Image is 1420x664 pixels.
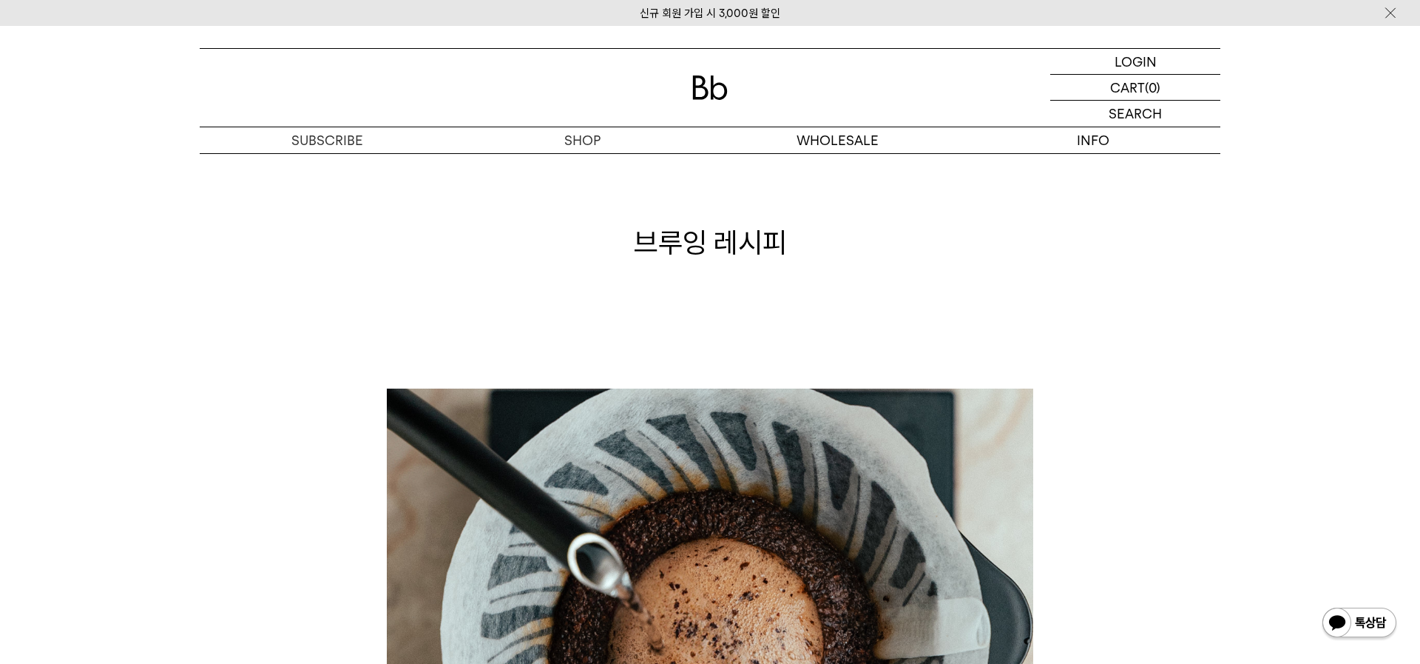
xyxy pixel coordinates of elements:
[1050,75,1220,101] a: CART (0)
[965,127,1220,153] p: INFO
[1110,75,1145,100] p: CART
[1050,49,1220,75] a: LOGIN
[1145,75,1160,100] p: (0)
[455,127,710,153] a: SHOP
[692,76,728,100] img: 로고
[710,127,965,153] p: WHOLESALE
[1115,49,1157,74] p: LOGIN
[200,223,1220,262] h1: 브루잉 레시피
[200,127,455,153] a: SUBSCRIBE
[1109,101,1162,127] p: SEARCH
[640,7,780,20] a: 신규 회원 가입 시 3,000원 할인
[1321,606,1398,642] img: 카카오톡 채널 1:1 채팅 버튼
